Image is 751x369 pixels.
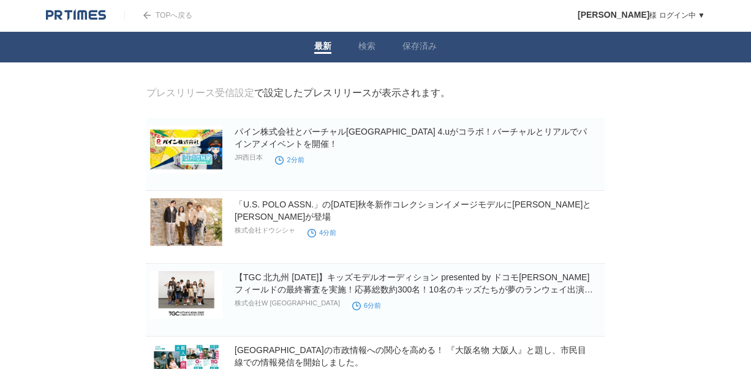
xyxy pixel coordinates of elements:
img: 【TGC 北九州 2025】キッズモデルオーディション presented by ドコモ未来フィールドの最終審査を実施！応募総数約300名！10名のキッズたちが夢のランウェイ出演の切符を手に。 [150,271,222,319]
a: 最新 [314,41,331,54]
time: 2分前 [275,156,304,163]
img: 「U.S. POLO ASSN.」の2025年秋冬新作コレクションイメージモデルに瀬戸利樹と那須ほほみが登場 [150,198,222,246]
time: 4分前 [308,229,336,236]
a: [GEOGRAPHIC_DATA]の市政情報への関心を高める！ 『大阪名物 大阪人』と題し、市民目線での情報発信を開始しました。 [235,345,586,367]
a: 「U.S. POLO ASSN.」の[DATE]秋冬新作コレクションイメージモデルに[PERSON_NAME]と[PERSON_NAME]が登場 [235,199,591,222]
p: 株式会社W [GEOGRAPHIC_DATA] [235,299,340,308]
a: [PERSON_NAME]様 ログイン中 ▼ [578,11,705,20]
img: パイン株式会社とバーチャル大阪駅 4.uがコラボ！バーチャルとリアルでパインアメイベントを開催！ [150,125,222,173]
p: 株式会社ドウシシャ [235,226,295,235]
a: 保存済み [402,41,437,54]
a: 検索 [358,41,375,54]
time: 6分前 [352,302,381,309]
div: で設定したプレスリリースが表示されます。 [146,87,450,100]
a: パイン株式会社とバーチャル[GEOGRAPHIC_DATA] 4.uがコラボ！バーチャルとリアルでパインアメイベントを開催！ [235,127,587,149]
img: logo.png [46,9,106,21]
img: arrow.png [143,12,151,19]
span: [PERSON_NAME] [578,10,649,20]
a: TOPへ戻る [124,11,192,20]
a: 【TGC 北九州 [DATE]】キッズモデルオーディション presented by ドコモ[PERSON_NAME]フィールドの最終審査を実施！応募総数約300名！10名のキッズたちが夢のラン... [235,272,593,307]
p: JR西日本 [235,153,263,162]
a: プレスリリース受信設定 [146,88,254,98]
